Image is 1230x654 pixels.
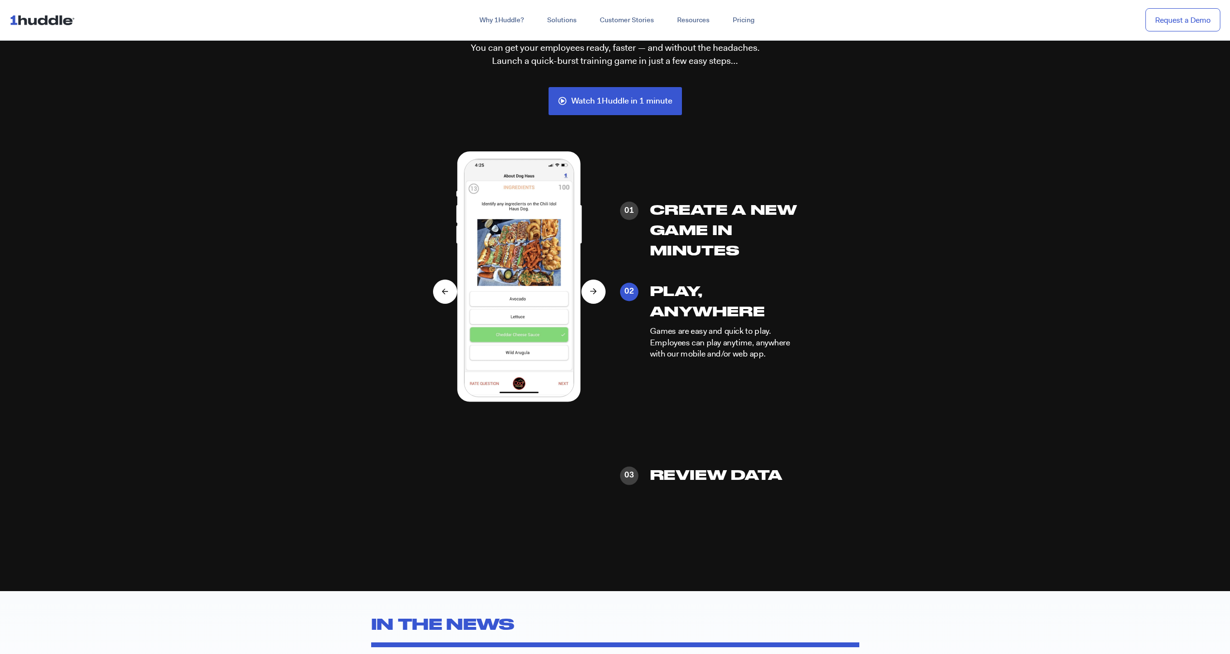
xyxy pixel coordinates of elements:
[468,12,535,29] a: Why 1Huddle?
[650,280,802,321] h3: Play, Anywhere
[10,11,79,29] img: ...
[461,42,770,67] p: You can get your employees ready, faster — and without the headaches. Launch a quick-burst traini...
[650,464,802,485] h3: Review Data
[620,282,638,301] div: 02
[535,12,588,29] a: Solutions
[549,87,682,115] a: Watch 1Huddle in 1 minute
[650,325,802,360] p: Games are easy and quick to play. Employees can play anytime, anywhere with our mobile and/or web...
[371,610,859,638] h2: IN THE NEWS
[588,12,666,29] a: Customer Stories
[620,201,638,220] div: 01
[721,12,766,29] a: Pricing
[571,97,672,105] span: Watch 1Huddle in 1 minute
[650,199,802,260] h3: Create a New Game in Minutes
[620,467,638,485] div: 03
[1145,8,1220,32] a: Request a Demo
[666,12,721,29] a: Resources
